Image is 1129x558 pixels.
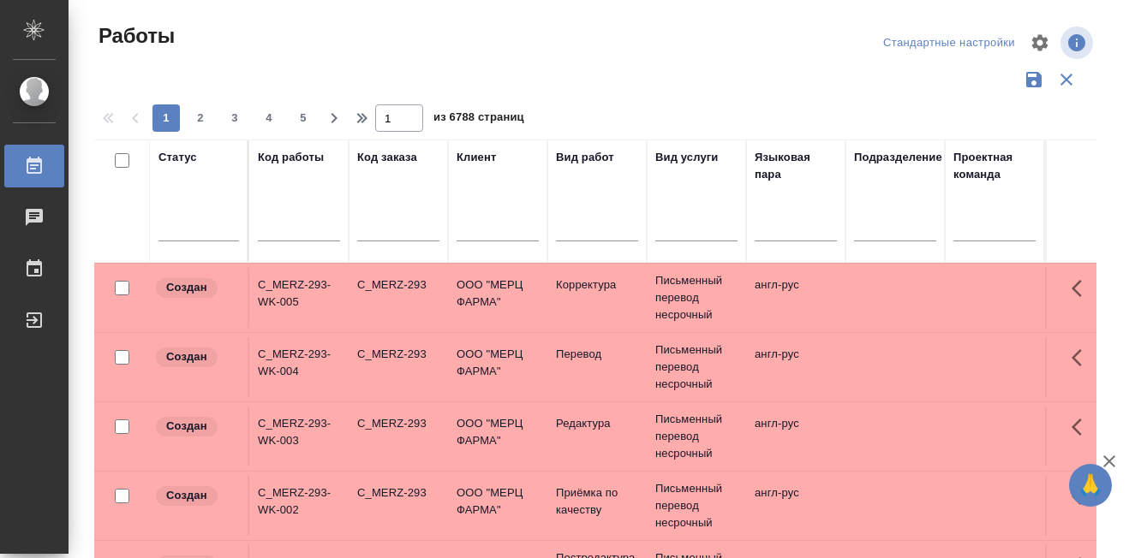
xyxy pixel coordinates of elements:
[187,110,214,127] span: 2
[556,415,638,432] p: Редактура
[166,487,207,504] p: Создан
[1061,268,1102,309] button: Здесь прячутся важные кнопки
[290,104,317,132] button: 5
[655,341,738,393] p: Письменный перевод несрочный
[249,407,349,466] td: C_MERZ-293-WK-003
[357,346,439,363] div: C_MERZ-293
[457,276,539,311] p: ООО "МЕРЦ ФАРМА"
[433,107,524,132] span: из 6788 страниц
[746,407,845,466] td: англ-рус
[1050,63,1083,96] button: Сбросить фильтры
[166,279,207,296] p: Создан
[1069,464,1112,507] button: 🙏
[357,276,439,294] div: C_MERZ-293
[221,110,248,127] span: 3
[154,484,239,508] div: Заказ еще не согласован с клиентом, искать исполнителей рано
[357,415,439,432] div: C_MERZ-293
[166,348,207,365] p: Создан
[1018,63,1050,96] button: Сохранить фильтры
[255,104,283,132] button: 4
[1019,22,1060,63] span: Настроить таблицу
[457,346,539,380] p: ООО "МЕРЦ ФАРМА"
[255,110,283,127] span: 4
[158,149,197,166] div: Статус
[655,272,738,324] p: Письменный перевод несрочный
[1060,27,1096,59] span: Посмотреть информацию
[755,149,837,183] div: Языковая пара
[655,480,738,531] p: Письменный перевод несрочный
[556,276,638,294] p: Корректура
[249,268,349,328] td: C_MERZ-293-WK-005
[879,30,1019,56] div: split button
[556,149,614,166] div: Вид работ
[457,415,539,449] p: ООО "МЕРЦ ФАРМА"
[154,276,239,300] div: Заказ еще не согласован с клиентом, искать исполнителей рано
[221,104,248,132] button: 3
[854,149,942,166] div: Подразделение
[457,484,539,519] p: ООО "МЕРЦ ФАРМА"
[746,476,845,536] td: англ-рус
[655,411,738,462] p: Письменный перевод несрочный
[357,484,439,502] div: C_MERZ-293
[290,110,317,127] span: 5
[457,149,496,166] div: Клиент
[94,22,175,50] span: Работы
[1061,476,1102,517] button: Здесь прячутся важные кнопки
[655,149,719,166] div: Вид услуги
[556,484,638,519] p: Приёмка по качеству
[746,268,845,328] td: англ-рус
[1061,407,1102,448] button: Здесь прячутся важные кнопки
[154,415,239,438] div: Заказ еще не согласован с клиентом, искать исполнителей рано
[1076,467,1105,503] span: 🙏
[556,346,638,363] p: Перевод
[746,337,845,397] td: англ-рус
[357,149,417,166] div: Код заказа
[1061,337,1102,378] button: Здесь прячутся важные кнопки
[953,149,1036,183] div: Проектная команда
[166,418,207,435] p: Создан
[187,104,214,132] button: 2
[258,149,324,166] div: Код работы
[154,346,239,369] div: Заказ еще не согласован с клиентом, искать исполнителей рано
[249,476,349,536] td: C_MERZ-293-WK-002
[249,337,349,397] td: C_MERZ-293-WK-004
